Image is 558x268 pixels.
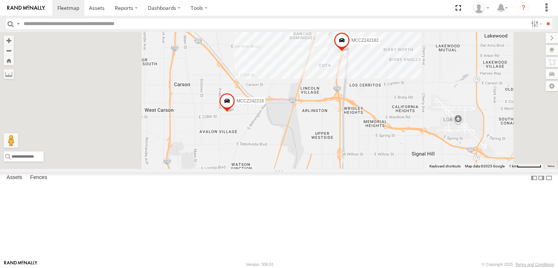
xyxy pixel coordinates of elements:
[4,69,14,79] label: Measure
[507,164,543,169] button: Map Scale: 1 km per 63 pixels
[509,164,517,168] span: 1 km
[3,173,26,183] label: Assets
[547,165,555,167] a: Terms (opens in new tab)
[4,36,14,45] button: Zoom in
[27,173,51,183] label: Fences
[15,19,21,29] label: Search Query
[4,133,18,148] button: Drag Pegman onto the map to open Street View
[515,262,554,267] a: Terms and Conditions
[7,5,45,11] img: rand-logo.svg
[4,56,14,65] button: Zoom Home
[236,98,264,103] span: MCCZ242218
[465,164,505,168] span: Map data ©2025 Google
[538,172,545,183] label: Dock Summary Table to the Right
[518,2,529,14] i: ?
[530,172,538,183] label: Dock Summary Table to the Left
[4,45,14,56] button: Zoom out
[482,262,554,267] div: © Copyright 2025 -
[471,3,492,13] div: Zulema McIntosch
[246,262,274,267] div: Version: 308.01
[351,38,379,43] span: MCCZ242182
[545,172,553,183] label: Hide Summary Table
[429,164,461,169] button: Keyboard shortcuts
[546,81,558,91] label: Map Settings
[4,261,37,268] a: Visit our Website
[528,19,544,29] label: Search Filter Options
